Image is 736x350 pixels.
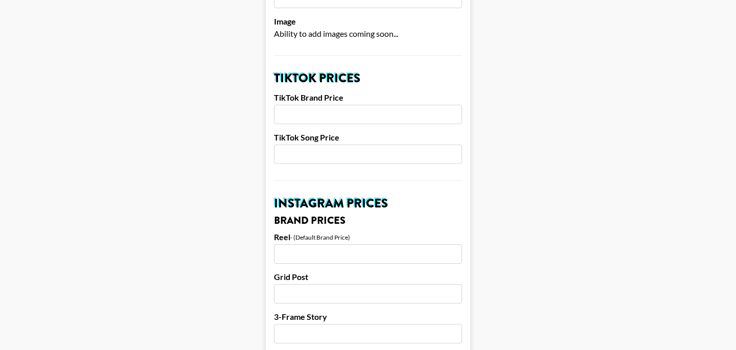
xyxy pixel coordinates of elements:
label: Image [274,16,462,27]
label: Reel [274,232,290,242]
h3: Brand Prices [274,216,462,226]
h2: Instagram Prices [274,197,462,209]
label: TikTok Brand Price [274,92,462,103]
label: Grid Post [274,272,462,282]
label: 3-Frame Story [274,312,462,322]
label: TikTok Song Price [274,132,462,143]
span: Ability to add images coming soon... [274,29,398,38]
div: - (Default Brand Price) [290,234,350,241]
h2: TikTok Prices [274,72,462,84]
